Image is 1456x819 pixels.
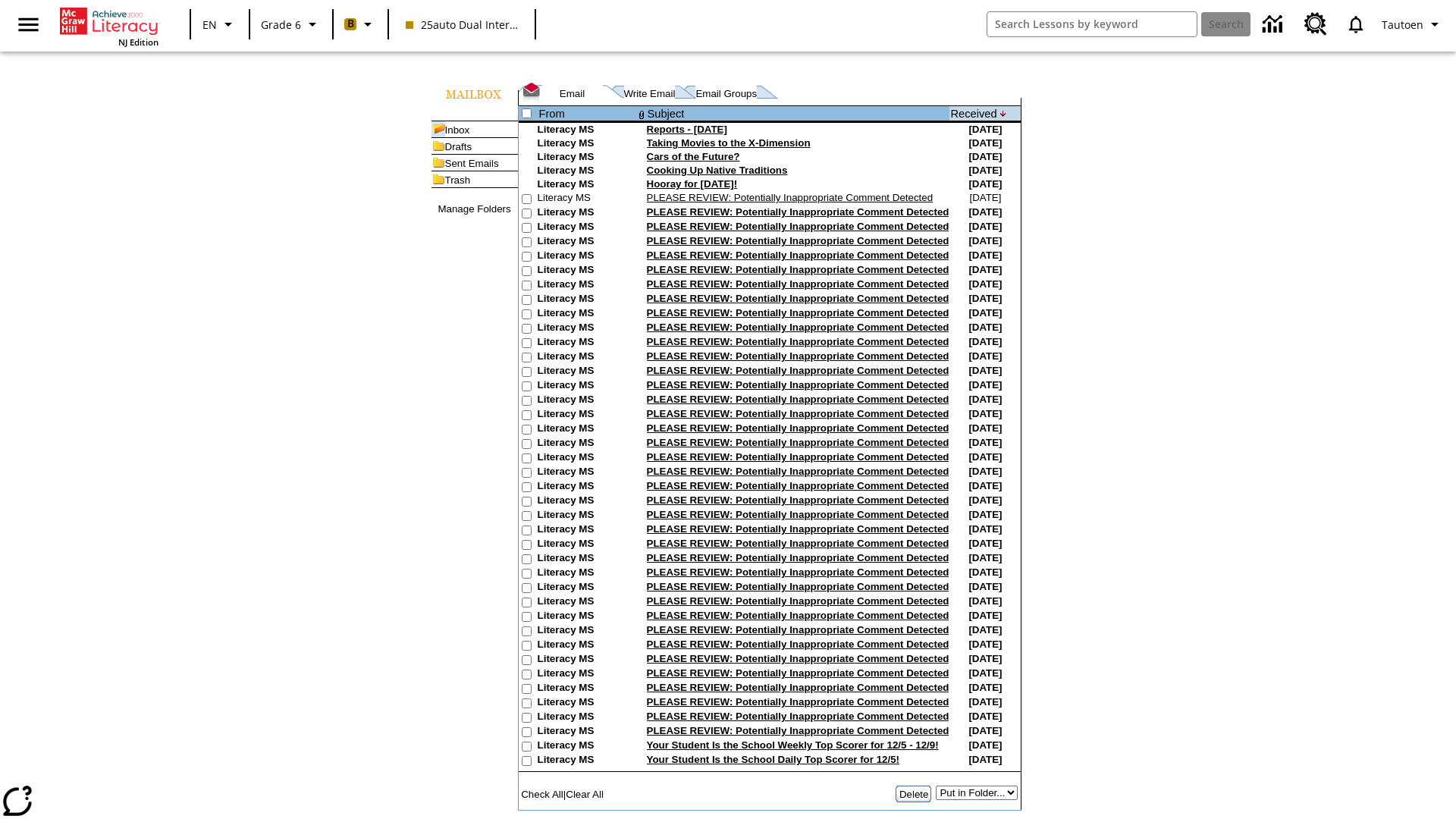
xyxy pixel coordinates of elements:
button: Profile/Settings [1376,11,1450,38]
nobr: [DATE] [968,307,1002,318]
td: Literacy MS [538,322,636,336]
a: PLEASE REVIEW: Potentially Inappropriate Comment Detected [647,408,949,419]
td: Literacy MS [538,151,636,165]
nobr: [DATE] [968,667,1002,679]
td: Literacy MS [538,278,636,293]
a: Trash [445,174,471,186]
a: PLEASE REVIEW: Potentially Inappropriate Comment Detected [647,365,949,376]
a: Check All [521,789,563,800]
td: Literacy MS [538,523,636,538]
button: Grade: Grade 6, Select a grade [255,11,328,38]
td: Literacy MS [538,610,636,624]
span: 25auto Dual International [406,17,518,33]
a: Subject [648,108,685,120]
nobr: [DATE] [968,137,1002,149]
td: Literacy MS [538,451,636,466]
a: PLEASE REVIEW: Potentially Inappropriate Comment Detected [647,451,949,463]
input: search field [987,12,1197,36]
nobr: [DATE] [968,293,1002,304]
a: PLEASE REVIEW: Potentially Inappropriate Comment Detected [647,711,949,722]
nobr: [DATE] [968,739,1002,751]
td: Literacy MS [538,739,636,754]
td: Literacy MS [538,682,636,696]
nobr: [DATE] [968,595,1002,607]
a: PLEASE REVIEW: Potentially Inappropriate Comment Detected [647,379,949,391]
td: Literacy MS [538,178,636,192]
nobr: [DATE] [968,206,1002,218]
button: Language: EN, Select a language [196,11,244,38]
td: Literacy MS [538,624,636,639]
nobr: [DATE] [968,379,1002,391]
span: EN [202,17,217,33]
a: Drafts [445,141,472,152]
td: Literacy MS [538,206,636,221]
nobr: [DATE] [968,754,1002,765]
span: Tautoen [1382,17,1423,33]
a: PLEASE REVIEW: Potentially Inappropriate Comment Detected [647,725,949,736]
div: Home [60,5,158,48]
nobr: [DATE] [968,624,1002,635]
a: PLEASE REVIEW: Potentially Inappropriate Comment Detected [647,264,949,275]
nobr: [DATE] [968,124,1002,135]
a: PLEASE REVIEW: Potentially Inappropriate Comment Detected [647,682,949,693]
a: Notifications [1336,5,1376,44]
td: Literacy MS [538,379,636,394]
a: Cooking Up Native Traditions [647,165,788,176]
td: Literacy MS [538,192,636,206]
a: Reports - [DATE] [647,124,727,135]
nobr: [DATE] [968,249,1002,261]
td: Literacy MS [538,711,636,725]
nobr: [DATE] [968,552,1002,563]
td: Literacy MS [538,221,636,235]
button: Open side menu [6,2,51,47]
td: Literacy MS [538,667,636,682]
a: PLEASE REVIEW: Potentially Inappropriate Comment Detected [647,278,949,290]
td: Literacy MS [538,264,636,278]
a: PLEASE REVIEW: Potentially Inappropriate Comment Detected [647,667,949,679]
nobr: [DATE] [968,437,1002,448]
nobr: [DATE] [968,538,1002,549]
a: PLEASE REVIEW: Potentially Inappropriate Comment Detected [647,235,949,246]
a: PLEASE REVIEW: Potentially Inappropriate Comment Detected [647,307,949,318]
nobr: [DATE] [968,350,1002,362]
td: Literacy MS [538,581,636,595]
a: PLEASE REVIEW: Potentially Inappropriate Comment Detected [647,509,949,520]
nobr: [DATE] [968,422,1002,434]
td: Literacy MS [538,696,636,711]
nobr: [DATE] [968,581,1002,592]
span: NJ Edition [118,36,158,48]
a: PLEASE REVIEW: Potentially Inappropriate Comment Detected [647,552,949,563]
nobr: [DATE] [968,278,1002,290]
a: PLEASE REVIEW: Potentially Inappropriate Comment Detected [647,494,949,506]
td: Literacy MS [538,552,636,566]
td: Literacy MS [538,566,636,581]
nobr: [DATE] [968,725,1002,736]
a: PLEASE REVIEW: Potentially Inappropriate Comment Detected [647,653,949,664]
nobr: [DATE] [968,494,1002,506]
a: PLEASE REVIEW: Potentially Inappropriate Comment Detected [647,538,949,549]
span: B [347,14,354,33]
td: Literacy MS [538,365,636,379]
td: Literacy MS [538,538,636,552]
a: Sent Emails [445,158,499,169]
img: arrow_down.gif [1000,111,1007,117]
nobr: [DATE] [968,221,1002,232]
nobr: [DATE] [968,408,1002,419]
img: folder_icon_pick.gif [431,121,445,137]
a: PLEASE REVIEW: Potentially Inappropriate Comment Detected [647,192,934,203]
a: PLEASE REVIEW: Potentially Inappropriate Comment Detected [647,221,949,232]
a: PLEASE REVIEW: Potentially Inappropriate Comment Detected [647,466,949,477]
span: Grade 6 [261,17,301,33]
nobr: [DATE] [968,264,1002,275]
td: | [519,786,663,802]
a: PLEASE REVIEW: Potentially Inappropriate Comment Detected [647,249,949,261]
img: attach file [637,107,646,121]
nobr: [DATE] [968,336,1002,347]
td: Literacy MS [538,595,636,610]
a: Email Groups [695,88,757,99]
td: Literacy MS [538,137,636,151]
nobr: [DATE] [968,466,1002,477]
a: PLEASE REVIEW: Potentially Inappropriate Comment Detected [647,336,949,347]
a: PLEASE REVIEW: Potentially Inappropriate Comment Detected [647,523,949,535]
a: PLEASE REVIEW: Potentially Inappropriate Comment Detected [647,610,949,621]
